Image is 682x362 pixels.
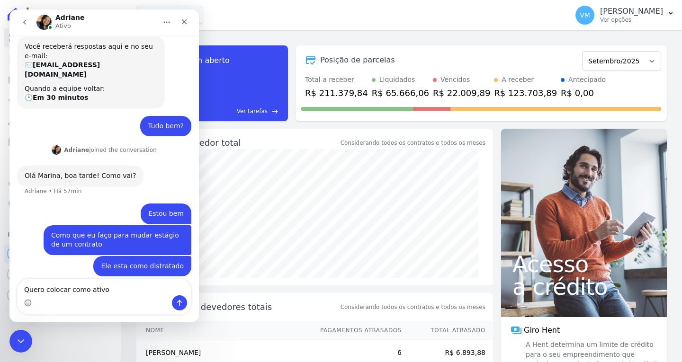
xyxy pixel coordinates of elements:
p: Ativo [46,12,62,21]
button: Início [148,4,166,22]
div: Adriane diz… [8,156,182,194]
div: Adriane diz… [8,134,182,156]
div: Ele esta como distratado [91,252,174,262]
div: Olá Marina, boa tarde! Como vai? [15,162,126,171]
div: Vyviane diz… [8,216,182,247]
div: Antecipado [568,75,606,85]
img: Profile image for Adriane [42,136,52,145]
a: Visão Geral [4,28,117,47]
div: Vyviane diz… [8,106,182,135]
a: Recebíveis [4,244,117,263]
div: Plataformas [8,229,113,240]
div: Saldo devedor total [157,136,339,149]
div: Adriane • Há 57min [15,179,72,185]
div: Vencidos [440,75,470,85]
div: Total a receber [305,75,368,85]
span: Acesso [512,253,655,275]
div: Liquidados [379,75,415,85]
span: Considerando todos os contratos e todos os meses [341,303,485,311]
span: a crédito [512,275,655,298]
div: joined the conversation [54,136,147,145]
a: Transferências [4,153,117,172]
a: Ver tarefas east [193,107,278,115]
a: Lotes [4,91,117,110]
div: R$ 0,00 [561,87,606,99]
a: Clientes [4,112,117,131]
iframe: Intercom live chat [9,330,32,353]
span: Principais devedores totais [157,300,339,313]
div: Posição de parcelas [320,54,395,66]
div: Estou bem [139,200,174,209]
div: Considerando todos os contratos e todos os meses [341,139,485,147]
a: Parcelas [4,70,117,89]
button: VM [PERSON_NAME] Ver opções [568,2,682,28]
div: Ele esta como distratado [84,247,182,267]
b: Adriane [54,137,80,144]
p: [PERSON_NAME] [600,7,663,16]
div: R$ 65.666,06 [372,87,429,99]
textarea: Envie uma mensagem... [8,270,181,286]
div: Operator diz… [8,27,182,106]
a: Crédito [4,174,117,193]
a: Negativação [4,195,117,214]
th: Total Atrasado [402,321,493,340]
div: Você receberá respostas aqui e no seu e-mail: ✉️ [15,33,148,70]
button: Grupo Rei [136,6,203,24]
div: Vyviane diz… [8,194,182,216]
div: R$ 211.379,84 [305,87,368,99]
button: Enviar uma mensagem [162,286,178,301]
div: Como que eu faço para mudar estágio de um contrato [42,221,174,240]
div: Você receberá respostas aqui e no seu e-mail:✉️[EMAIL_ADDRESS][DOMAIN_NAME]Quando a equipe voltar... [8,27,155,99]
div: Olá Marina, boa tarde! Como vai?Adriane • Há 57min [8,156,134,177]
th: Nome [136,321,311,340]
span: VM [580,12,590,18]
span: Ver tarefas [237,107,268,115]
div: Tudo bem? [138,112,174,122]
b: [EMAIL_ADDRESS][DOMAIN_NAME] [15,52,90,69]
span: east [271,108,278,115]
div: Vyviane diz… [8,247,182,279]
iframe: Intercom live chat [9,9,199,322]
th: Pagamentos Atrasados [311,321,402,340]
b: Em 30 minutos [23,84,79,92]
div: Como que eu faço para mudar estágio de um contrato [34,216,182,246]
div: R$ 123.703,89 [494,87,557,99]
div: Fechar [166,4,183,21]
div: Tudo bem? [131,106,182,127]
p: Ver opções [600,16,663,24]
div: A receber [502,75,534,85]
button: Selecionador de Emoji [15,290,22,297]
div: Quando a equipe voltar: 🕒 [15,75,148,93]
a: Conta Hent [4,265,117,284]
a: Minha Carteira [4,132,117,151]
span: Giro Hent [524,325,560,336]
div: R$ 22.009,89 [433,87,490,99]
div: Estou bem [131,194,182,215]
a: Contratos [4,49,117,68]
